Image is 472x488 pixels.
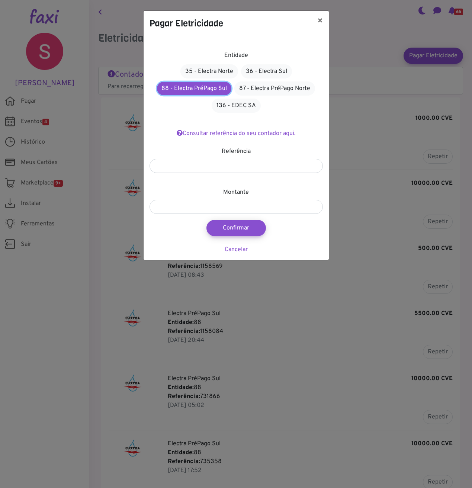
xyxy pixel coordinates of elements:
a: 36 - Electra Sul [241,64,292,78]
a: Cancelar [225,246,248,253]
a: 35 - Electra Norte [180,64,238,78]
button: × [311,11,329,32]
label: Montante [223,188,249,197]
button: Confirmar [206,220,266,236]
h4: Pagar Eletricidade [150,17,223,30]
a: 87 - Electra PréPago Norte [234,81,315,96]
label: Entidade [224,51,248,60]
label: Referência [222,147,251,156]
a: 136 - EDEC SA [212,99,261,113]
a: 88 - Electra PréPago Sul [157,82,231,95]
a: Consultar referência do seu contador aqui. [177,130,296,137]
